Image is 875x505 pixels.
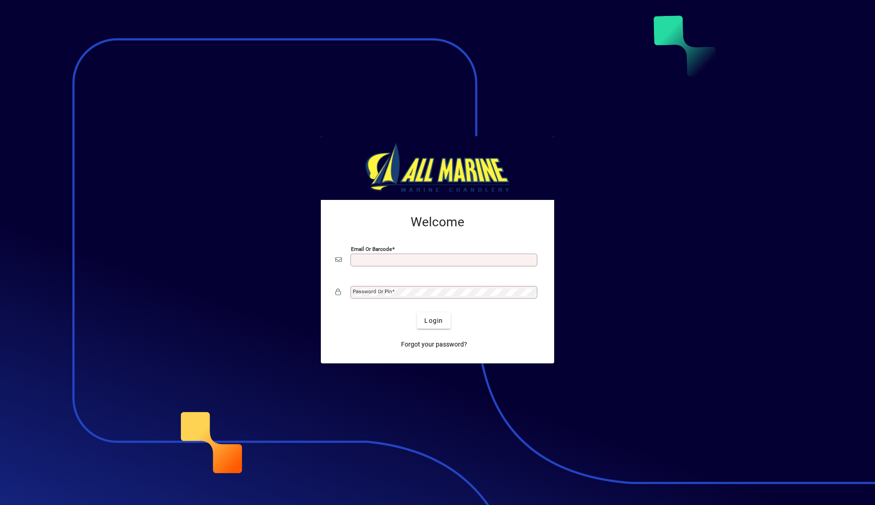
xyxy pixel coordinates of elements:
[401,340,467,349] span: Forgot your password?
[335,214,540,230] h2: Welcome
[351,246,392,252] mat-label: Email or Barcode
[353,288,392,295] mat-label: Password or Pin
[397,336,471,352] a: Forgot your password?
[424,316,443,326] span: Login
[417,312,450,329] button: Login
